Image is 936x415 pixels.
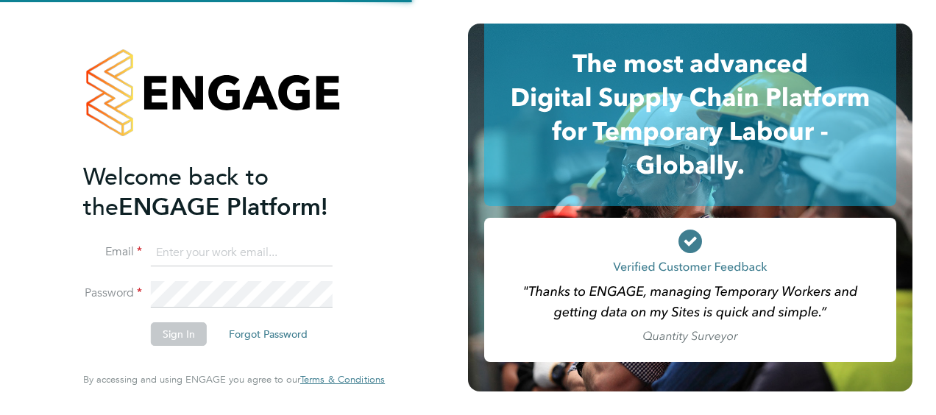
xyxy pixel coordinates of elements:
button: Sign In [151,322,207,346]
span: By accessing and using ENGAGE you agree to our [83,373,385,386]
input: Enter your work email... [151,240,333,266]
button: Forgot Password [217,322,319,346]
span: Terms & Conditions [300,373,385,386]
h2: ENGAGE Platform! [83,162,370,222]
label: Password [83,285,142,301]
label: Email [83,244,142,260]
span: Welcome back to the [83,163,269,221]
a: Terms & Conditions [300,374,385,386]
